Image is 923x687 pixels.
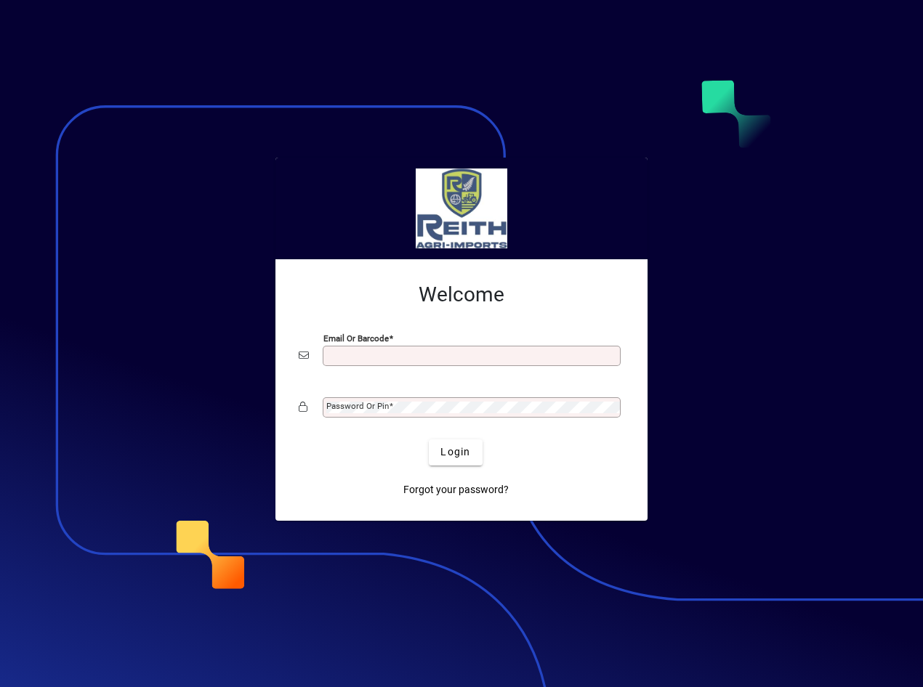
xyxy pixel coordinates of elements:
button: Login [429,439,482,466]
a: Forgot your password? [398,477,515,503]
span: Forgot your password? [403,482,509,497]
mat-label: Password or Pin [326,401,389,411]
h2: Welcome [299,282,624,307]
span: Login [440,444,470,460]
mat-label: Email or Barcode [323,333,389,343]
